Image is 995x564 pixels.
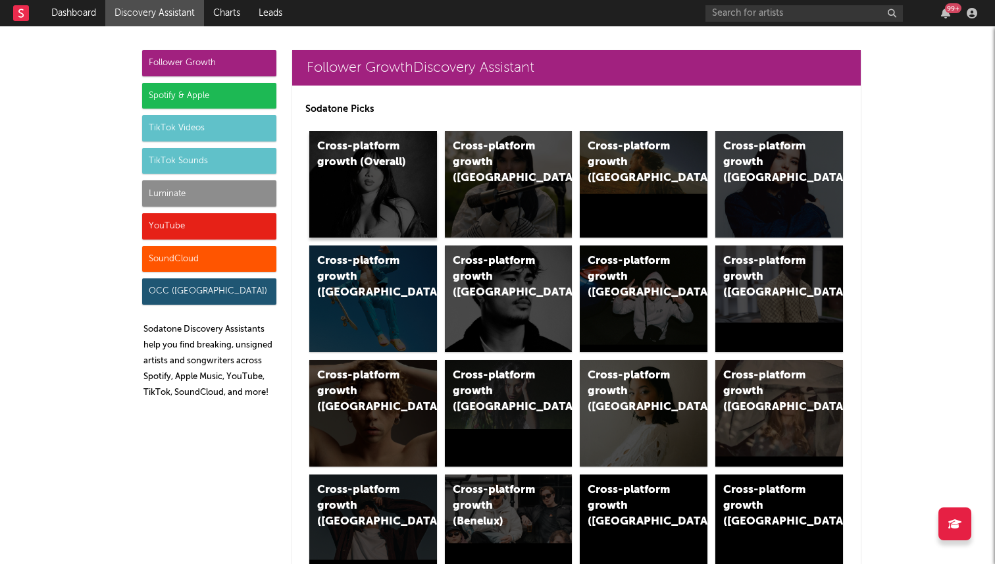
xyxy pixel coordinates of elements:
[580,360,707,467] a: Cross-platform growth ([GEOGRAPHIC_DATA])
[309,131,437,238] a: Cross-platform growth (Overall)
[143,322,276,401] p: Sodatone Discovery Assistants help you find breaking, unsigned artists and songwriters across Spo...
[723,368,813,415] div: Cross-platform growth ([GEOGRAPHIC_DATA])
[317,368,407,415] div: Cross-platform growth ([GEOGRAPHIC_DATA])
[453,482,542,530] div: Cross-platform growth (Benelux)
[723,139,813,186] div: Cross-platform growth ([GEOGRAPHIC_DATA])
[309,245,437,352] a: Cross-platform growth ([GEOGRAPHIC_DATA])
[142,180,276,207] div: Luminate
[588,482,677,530] div: Cross-platform growth ([GEOGRAPHIC_DATA])
[142,213,276,240] div: YouTube
[317,139,407,170] div: Cross-platform growth (Overall)
[142,246,276,272] div: SoundCloud
[445,360,573,467] a: Cross-platform growth ([GEOGRAPHIC_DATA])
[588,139,677,186] div: Cross-platform growth ([GEOGRAPHIC_DATA])
[588,253,677,301] div: Cross-platform growth ([GEOGRAPHIC_DATA]/GSA)
[445,245,573,352] a: Cross-platform growth ([GEOGRAPHIC_DATA])
[142,50,276,76] div: Follower Growth
[453,368,542,415] div: Cross-platform growth ([GEOGRAPHIC_DATA])
[715,360,843,467] a: Cross-platform growth ([GEOGRAPHIC_DATA])
[453,139,542,186] div: Cross-platform growth ([GEOGRAPHIC_DATA])
[941,8,950,18] button: 99+
[292,50,861,86] a: Follower GrowthDiscovery Assistant
[723,482,813,530] div: Cross-platform growth ([GEOGRAPHIC_DATA])
[705,5,903,22] input: Search for artists
[715,131,843,238] a: Cross-platform growth ([GEOGRAPHIC_DATA])
[588,368,677,415] div: Cross-platform growth ([GEOGRAPHIC_DATA])
[142,148,276,174] div: TikTok Sounds
[945,3,961,13] div: 99 +
[453,253,542,301] div: Cross-platform growth ([GEOGRAPHIC_DATA])
[723,253,813,301] div: Cross-platform growth ([GEOGRAPHIC_DATA])
[715,245,843,352] a: Cross-platform growth ([GEOGRAPHIC_DATA])
[445,131,573,238] a: Cross-platform growth ([GEOGRAPHIC_DATA])
[142,83,276,109] div: Spotify & Apple
[317,253,407,301] div: Cross-platform growth ([GEOGRAPHIC_DATA])
[142,115,276,141] div: TikTok Videos
[309,360,437,467] a: Cross-platform growth ([GEOGRAPHIC_DATA])
[580,131,707,238] a: Cross-platform growth ([GEOGRAPHIC_DATA])
[142,278,276,305] div: OCC ([GEOGRAPHIC_DATA])
[317,482,407,530] div: Cross-platform growth ([GEOGRAPHIC_DATA])
[305,101,848,117] p: Sodatone Picks
[580,245,707,352] a: Cross-platform growth ([GEOGRAPHIC_DATA]/GSA)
